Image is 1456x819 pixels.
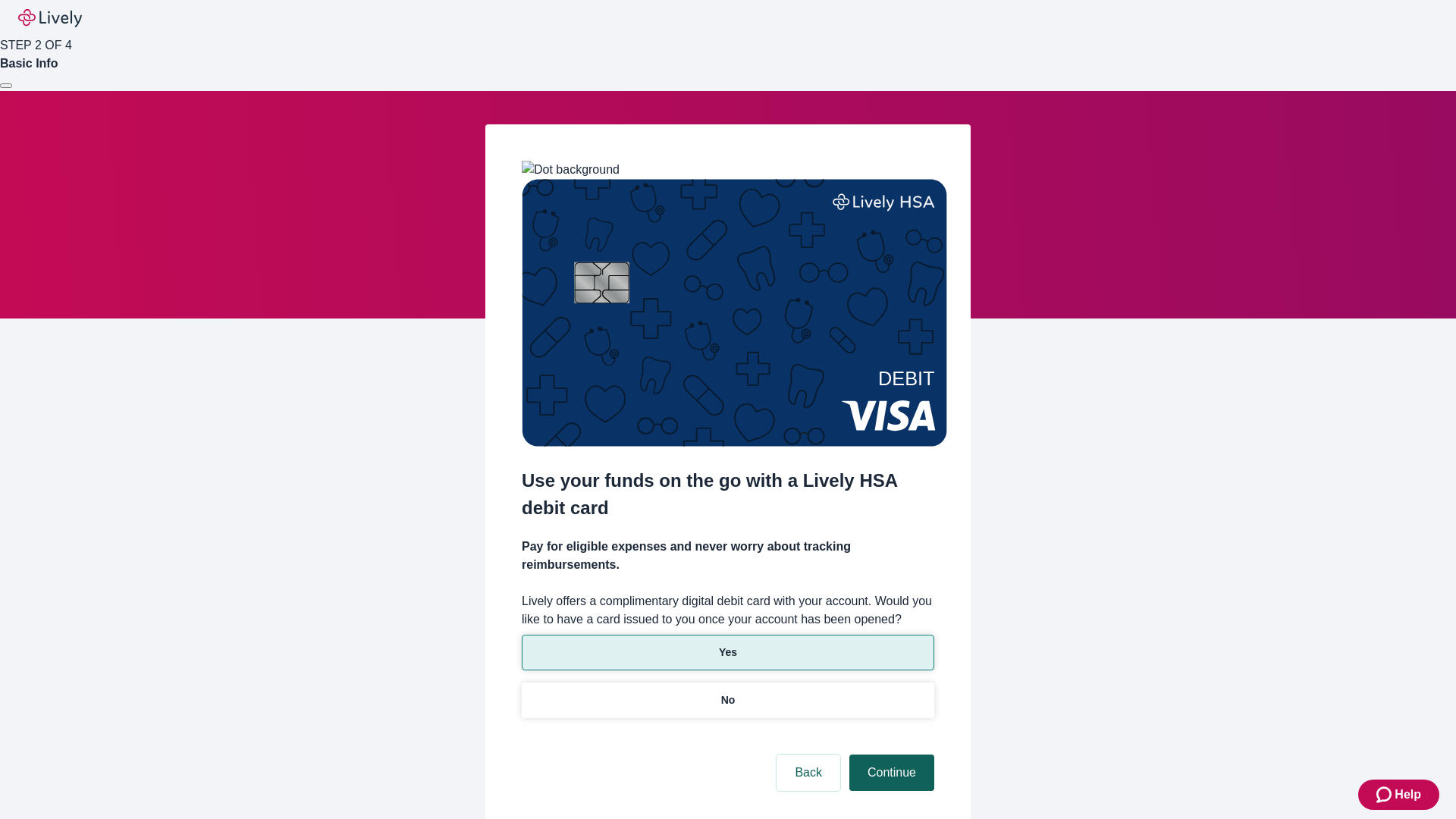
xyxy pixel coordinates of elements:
[18,9,82,27] img: Lively
[522,635,934,670] button: Yes
[522,592,934,629] label: Lively offers a complimentary digital debit card with your account. Would you like to have a card...
[522,538,934,574] h4: Pay for eligible expenses and never worry about tracking reimbursements.
[721,692,736,708] p: No
[522,161,620,179] img: Dot background
[1395,786,1421,804] span: Help
[719,645,737,661] p: Yes
[777,755,840,791] button: Back
[849,755,934,791] button: Continue
[522,682,934,718] button: No
[522,467,934,522] h2: Use your funds on the go with a Lively HSA debit card
[1376,786,1395,804] svg: Zendesk support icon
[1358,780,1439,810] button: Zendesk support iconHelp
[522,179,947,447] img: Debit card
